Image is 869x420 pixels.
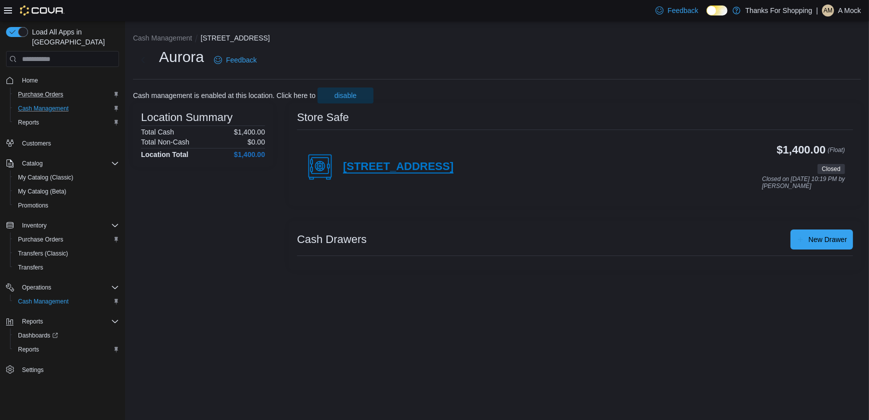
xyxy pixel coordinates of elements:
[18,263,43,271] span: Transfers
[141,128,174,136] h6: Total Cash
[838,4,861,16] p: A Mock
[14,102,72,114] a: Cash Management
[10,342,123,356] button: Reports
[822,164,840,173] span: Closed
[14,116,43,128] a: Reports
[10,232,123,246] button: Purchase Orders
[14,233,119,245] span: Purchase Orders
[2,362,123,377] button: Settings
[133,34,192,42] button: Cash Management
[18,90,63,98] span: Purchase Orders
[14,343,119,355] span: Reports
[706,15,707,16] span: Dark Mode
[14,247,72,259] a: Transfers (Classic)
[14,233,67,245] a: Purchase Orders
[10,184,123,198] button: My Catalog (Beta)
[10,198,123,212] button: Promotions
[18,157,119,169] span: Catalog
[234,150,265,158] h4: $1,400.00
[22,76,38,84] span: Home
[14,329,62,341] a: Dashboards
[18,297,68,305] span: Cash Management
[790,229,853,249] button: New Drawer
[141,138,189,146] h6: Total Non-Cash
[18,137,55,149] a: Customers
[133,50,153,70] button: Next
[159,47,204,67] h1: Aurora
[14,199,119,211] span: Promotions
[18,281,119,293] span: Operations
[22,317,43,325] span: Reports
[234,128,265,136] p: $1,400.00
[141,111,232,123] h3: Location Summary
[822,4,834,16] div: A Mock
[10,260,123,274] button: Transfers
[14,261,47,273] a: Transfers
[667,5,698,15] span: Feedback
[18,118,39,126] span: Reports
[18,345,39,353] span: Reports
[18,363,119,376] span: Settings
[18,364,47,376] a: Settings
[10,115,123,129] button: Reports
[18,315,47,327] button: Reports
[22,366,43,374] span: Settings
[2,156,123,170] button: Catalog
[18,281,55,293] button: Operations
[14,116,119,128] span: Reports
[14,185,119,197] span: My Catalog (Beta)
[10,170,123,184] button: My Catalog (Classic)
[247,138,265,146] p: $0.00
[14,88,119,100] span: Purchase Orders
[18,219,119,231] span: Inventory
[14,88,67,100] a: Purchase Orders
[14,171,119,183] span: My Catalog (Classic)
[14,185,70,197] a: My Catalog (Beta)
[14,295,119,307] span: Cash Management
[14,199,52,211] a: Promotions
[2,73,123,87] button: Home
[141,150,188,158] h4: Location Total
[10,294,123,308] button: Cash Management
[18,201,48,209] span: Promotions
[133,33,861,45] nav: An example of EuiBreadcrumbs
[297,233,366,245] h3: Cash Drawers
[14,171,77,183] a: My Catalog (Classic)
[18,315,119,327] span: Reports
[18,187,66,195] span: My Catalog (Beta)
[22,283,51,291] span: Operations
[133,91,315,99] p: Cash management is enabled at this location. Click here to
[226,55,256,65] span: Feedback
[18,219,50,231] button: Inventory
[317,87,373,103] button: disable
[14,295,72,307] a: Cash Management
[706,5,727,16] input: Dark Mode
[28,27,119,47] span: Load All Apps in [GEOGRAPHIC_DATA]
[2,218,123,232] button: Inventory
[808,234,847,244] span: New Drawer
[22,221,46,229] span: Inventory
[762,176,845,189] p: Closed on [DATE] 10:19 PM by [PERSON_NAME]
[823,4,832,16] span: AM
[22,139,51,147] span: Customers
[297,111,349,123] h3: Store Safe
[10,87,123,101] button: Purchase Orders
[14,261,119,273] span: Transfers
[14,247,119,259] span: Transfers (Classic)
[777,144,826,156] h3: $1,400.00
[18,331,58,339] span: Dashboards
[10,246,123,260] button: Transfers (Classic)
[14,343,43,355] a: Reports
[6,69,119,403] nav: Complex example
[18,249,68,257] span: Transfers (Classic)
[18,74,119,86] span: Home
[817,164,845,174] span: Closed
[20,5,64,15] img: Cova
[14,102,119,114] span: Cash Management
[14,329,119,341] span: Dashboards
[18,235,63,243] span: Purchase Orders
[2,135,123,150] button: Customers
[18,157,46,169] button: Catalog
[2,280,123,294] button: Operations
[200,34,269,42] button: [STREET_ADDRESS]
